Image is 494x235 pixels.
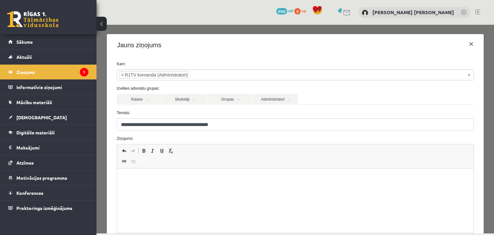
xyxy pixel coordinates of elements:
[23,47,94,54] li: R1TV komanda (Administratori)
[8,65,88,79] a: Ziņojumi1
[16,80,88,95] legend: Informatīvie ziņojumi
[7,11,59,27] a: Rīgas 1. Tālmācības vidusskola
[8,155,88,170] a: Atzīmes
[371,47,374,53] span: Noņemt visus vienumus
[8,110,88,125] a: [DEMOGRAPHIC_DATA]
[21,144,377,208] iframe: Editor, wiswyg-editor-47024727704820-1757086089-216
[8,170,88,185] a: Motivācijas programma
[16,175,67,181] span: Motivācijas programma
[23,122,32,130] a: Undo (Ctrl+Z)
[80,68,88,77] i: 1
[16,205,72,211] span: Proktoringa izmēģinājums
[15,85,382,91] label: Temats:
[8,80,88,95] a: Informatīvie ziņojumi
[43,122,52,130] a: Bold (Ctrl+B)
[156,69,201,80] a: Administratori
[66,69,111,80] a: Skolotāji
[16,65,88,79] legend: Ziņojumi
[367,10,382,28] button: ×
[294,8,301,14] span: 0
[8,50,88,64] a: Aktuāli
[16,130,55,135] span: Digitālie materiāli
[32,122,41,130] a: Redo (Ctrl+Y)
[294,8,309,13] a: 0 xp
[20,69,65,80] a: Klases
[32,132,41,141] a: Unlink
[362,10,368,16] img: Emīlija Krista Bērziņa
[16,54,32,60] span: Aktuāli
[16,190,43,196] span: Konferences
[61,122,70,130] a: Underline (Ctrl+U)
[21,15,65,25] h4: Jauns ziņojums
[288,8,293,13] span: mP
[8,201,88,215] a: Proktoringa izmēģinājums
[16,39,33,45] span: Sākums
[302,8,306,13] span: xp
[16,99,52,105] span: Mācību materiāli
[25,47,27,53] span: ×
[15,61,382,67] label: Izvēlies adresātu grupas:
[52,122,61,130] a: Italic (Ctrl+I)
[276,8,287,14] span: 4162
[8,140,88,155] a: Maksājumi
[8,125,88,140] a: Digitālie materiāli
[23,132,32,141] a: Link (Ctrl+K)
[15,111,382,117] label: Ziņojums:
[8,185,88,200] a: Konferences
[111,69,156,80] a: Grupas
[16,160,34,166] span: Atzīmes
[372,9,454,15] a: [PERSON_NAME] [PERSON_NAME]
[16,114,67,120] span: [DEMOGRAPHIC_DATA]
[276,8,293,13] a: 4162 mP
[8,95,88,110] a: Mācību materiāli
[8,34,88,49] a: Sākums
[15,36,382,42] label: Kam:
[70,122,79,130] a: Remove Format
[16,140,88,155] legend: Maksājumi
